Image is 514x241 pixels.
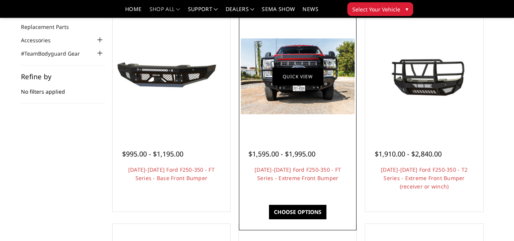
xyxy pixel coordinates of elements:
a: [DATE]-[DATE] Ford F250-350 - FT Series - Base Front Bumper [128,166,215,182]
span: $995.00 - $1,195.00 [122,149,183,158]
a: Dealers [226,6,255,18]
a: 2023-2025 Ford F250-350 - T2 Series - Extreme Front Bumper (receiver or winch) 2023-2025 Ford F25... [367,19,481,133]
a: SEMA Show [262,6,295,18]
div: No filters applied [21,73,105,104]
a: Replacement Parts [21,23,78,31]
img: 2023-2025 Ford F250-350 - FT Series - Extreme Front Bumper [241,38,355,114]
a: Quick view [272,67,323,85]
a: shop all [150,6,180,18]
a: #TeamBodyguard Gear [21,49,89,57]
a: [DATE]-[DATE] Ford F250-350 - FT Series - Extreme Front Bumper [255,166,341,182]
span: ▾ [406,5,408,13]
span: Select Your Vehicle [352,5,400,13]
a: News [302,6,318,18]
h5: Refine by [21,73,105,80]
a: 2023-2025 Ford F250-350 - FT Series - Extreme Front Bumper 2023-2025 Ford F250-350 - FT Series - ... [241,19,355,133]
a: Home [125,6,142,18]
a: [DATE]-[DATE] Ford F250-350 - T2 Series - Extreme Front Bumper (receiver or winch) [381,166,468,190]
a: Support [188,6,218,18]
a: Choose Options [269,205,326,219]
span: $1,595.00 - $1,995.00 [248,149,315,158]
img: 2023-2025 Ford F250-350 - FT Series - Base Front Bumper [115,50,228,103]
button: Select Your Vehicle [347,2,413,16]
img: 2023-2025 Ford F250-350 - T2 Series - Extreme Front Bumper (receiver or winch) [367,45,481,108]
a: Accessories [21,36,60,44]
a: 2023-2025 Ford F250-350 - FT Series - Base Front Bumper [115,19,228,133]
span: $1,910.00 - $2,840.00 [375,149,442,158]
